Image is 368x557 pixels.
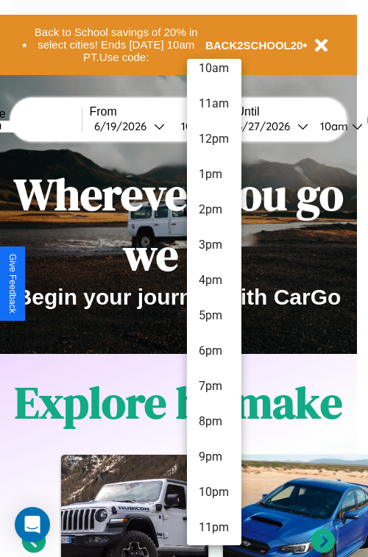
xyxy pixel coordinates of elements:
[187,86,241,121] li: 11am
[187,333,241,369] li: 6pm
[187,510,241,545] li: 11pm
[15,507,50,542] div: Open Intercom Messenger
[7,254,18,313] div: Give Feedback
[187,121,241,157] li: 12pm
[187,298,241,333] li: 5pm
[187,51,241,86] li: 10am
[187,263,241,298] li: 4pm
[187,192,241,227] li: 2pm
[187,439,241,475] li: 9pm
[187,369,241,404] li: 7pm
[187,157,241,192] li: 1pm
[187,227,241,263] li: 3pm
[187,404,241,439] li: 8pm
[187,475,241,510] li: 10pm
